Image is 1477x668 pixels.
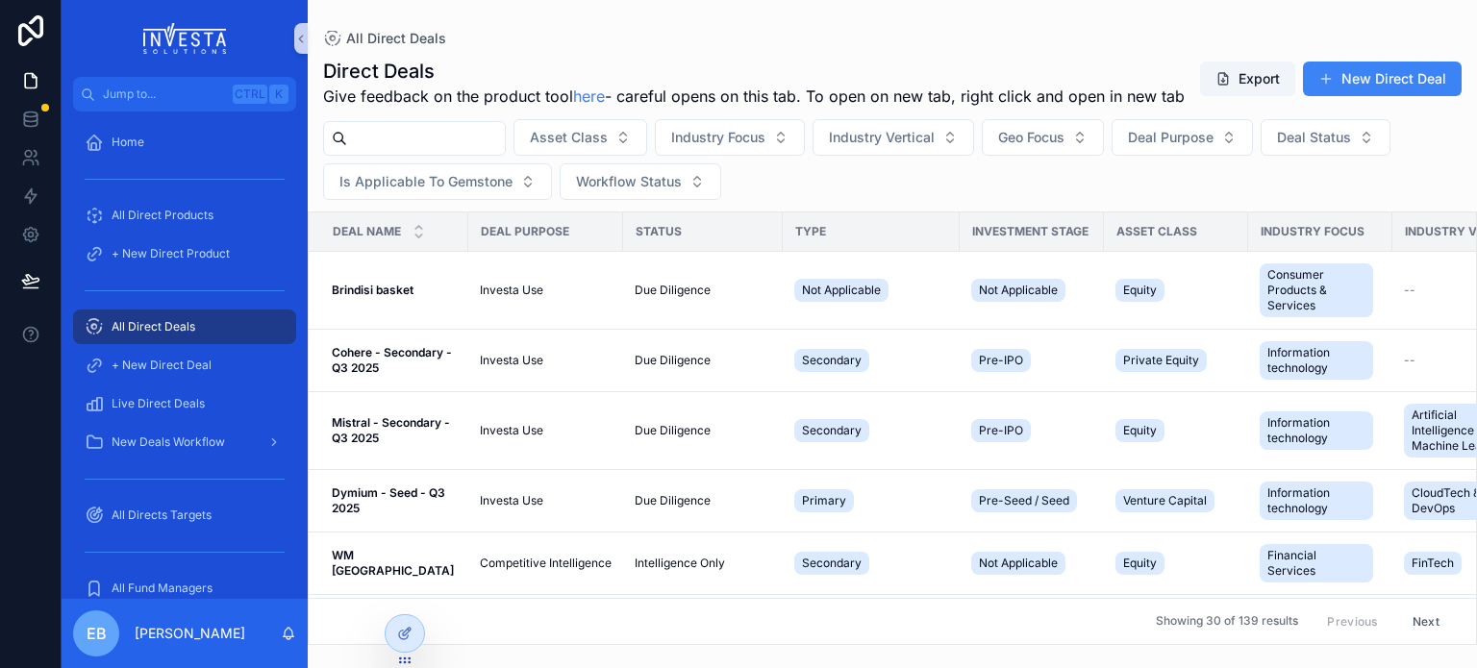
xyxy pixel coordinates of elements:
[1115,345,1237,376] a: Private Equity
[1260,408,1381,454] a: Information technology
[1399,606,1453,636] button: Next
[655,119,805,156] button: Select Button
[73,348,296,383] a: + New Direct Deal
[560,163,721,200] button: Select Button
[1200,62,1295,96] button: Export
[480,423,543,438] span: Investa Use
[979,493,1069,508] span: Pre-Seed / Seed
[73,125,296,160] a: Home
[481,224,569,239] span: Deal Purpose
[480,423,612,438] a: Investa Use
[323,163,552,200] button: Select Button
[1115,485,1237,516] a: Venture Capital
[1156,614,1298,630] span: Showing 30 of 139 results
[103,87,225,102] span: Jump to...
[1260,337,1381,383] a: Information technology
[332,345,455,375] strong: Cohere - Secondary - Q3 2025
[971,485,1092,516] a: Pre-Seed / Seed
[73,425,296,459] a: New Deals Workflow
[323,85,1185,108] span: Give feedback on the product tool - careful opens on this tab. To open on new tab, right click an...
[635,556,771,571] a: Intelligence Only
[1116,224,1197,239] span: Asset Class
[513,119,647,156] button: Select Button
[1123,283,1157,298] span: Equity
[982,119,1104,156] button: Select Button
[480,283,543,298] span: Investa Use
[635,493,711,508] span: Due Diligence
[112,135,144,150] span: Home
[1115,275,1237,306] a: Equity
[1115,548,1237,579] a: Equity
[480,283,612,298] a: Investa Use
[332,345,457,376] a: Cohere - Secondary - Q3 2025
[112,581,213,596] span: All Fund Managers
[635,283,711,298] span: Due Diligence
[1303,62,1462,96] button: New Direct Deal
[1261,224,1364,239] span: Industry Focus
[112,246,230,261] span: + New Direct Product
[635,283,771,298] a: Due Diligence
[1260,260,1381,321] a: Consumer Products & Services
[971,275,1092,306] a: Not Applicable
[635,423,711,438] span: Due Diligence
[112,358,212,373] span: + New Direct Deal
[1267,548,1365,579] span: Financial Services
[979,556,1058,571] span: Not Applicable
[1115,415,1237,446] a: Equity
[1261,119,1390,156] button: Select Button
[480,493,543,508] span: Investa Use
[1123,493,1207,508] span: Venture Capital
[1412,556,1454,571] span: FinTech
[332,485,457,516] a: Dymium - Seed - Q3 2025
[971,415,1092,446] a: Pre-IPO
[794,548,948,579] a: Secondary
[1267,485,1365,516] span: Information technology
[112,507,212,523] span: All Directs Targets
[635,493,771,508] a: Due Diligence
[1267,345,1365,376] span: Information technology
[1260,478,1381,524] a: Information technology
[323,29,446,48] a: All Direct Deals
[576,172,682,191] span: Workflow Status
[143,23,227,54] img: App logo
[73,309,296,344] a: All Direct Deals
[73,77,296,111] button: Jump to...CtrlK
[112,434,225,450] span: New Deals Workflow
[794,485,948,516] a: Primary
[73,571,296,606] a: All Fund Managers
[972,224,1089,239] span: Investment Stage
[480,353,543,368] span: Investa Use
[112,396,205,411] span: Live Direct Deals
[112,208,213,223] span: All Direct Products
[323,58,1185,85] h1: Direct Deals
[573,87,605,106] a: here
[332,485,448,515] strong: Dymium - Seed - Q3 2025
[271,87,287,102] span: K
[979,423,1023,438] span: Pre-IPO
[480,353,612,368] a: Investa Use
[73,236,296,271] a: + New Direct Product
[530,128,608,147] span: Asset Class
[795,224,826,239] span: Type
[971,345,1092,376] a: Pre-IPO
[1128,128,1214,147] span: Deal Purpose
[1123,423,1157,438] span: Equity
[1404,353,1415,368] span: --
[1112,119,1253,156] button: Select Button
[339,172,513,191] span: Is Applicable To Gemstone
[829,128,935,147] span: Industry Vertical
[979,353,1023,368] span: Pre-IPO
[794,345,948,376] a: Secondary
[346,29,446,48] span: All Direct Deals
[135,624,245,643] p: [PERSON_NAME]
[635,556,725,571] span: Intelligence Only
[332,283,413,297] strong: Brindisi basket
[636,224,682,239] span: Status
[332,415,453,445] strong: Mistral - Secondary - Q3 2025
[802,556,862,571] span: Secondary
[802,283,881,298] span: Not Applicable
[635,353,711,368] span: Due Diligence
[1123,353,1199,368] span: Private Equity
[1404,283,1415,298] span: --
[1267,415,1365,446] span: Information technology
